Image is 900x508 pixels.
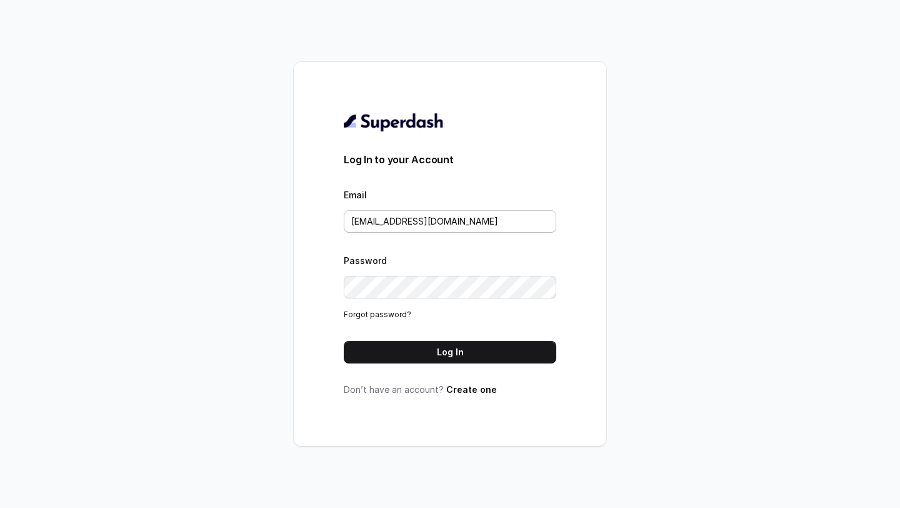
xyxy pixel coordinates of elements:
a: Create one [446,384,497,395]
img: light.svg [344,112,444,132]
label: Email [344,190,367,200]
p: Don’t have an account? [344,384,556,396]
a: Forgot password? [344,310,411,319]
h3: Log In to your Account [344,152,556,167]
input: youremail@example.com [344,210,556,233]
button: Log In [344,341,556,363]
label: Password [344,255,387,266]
